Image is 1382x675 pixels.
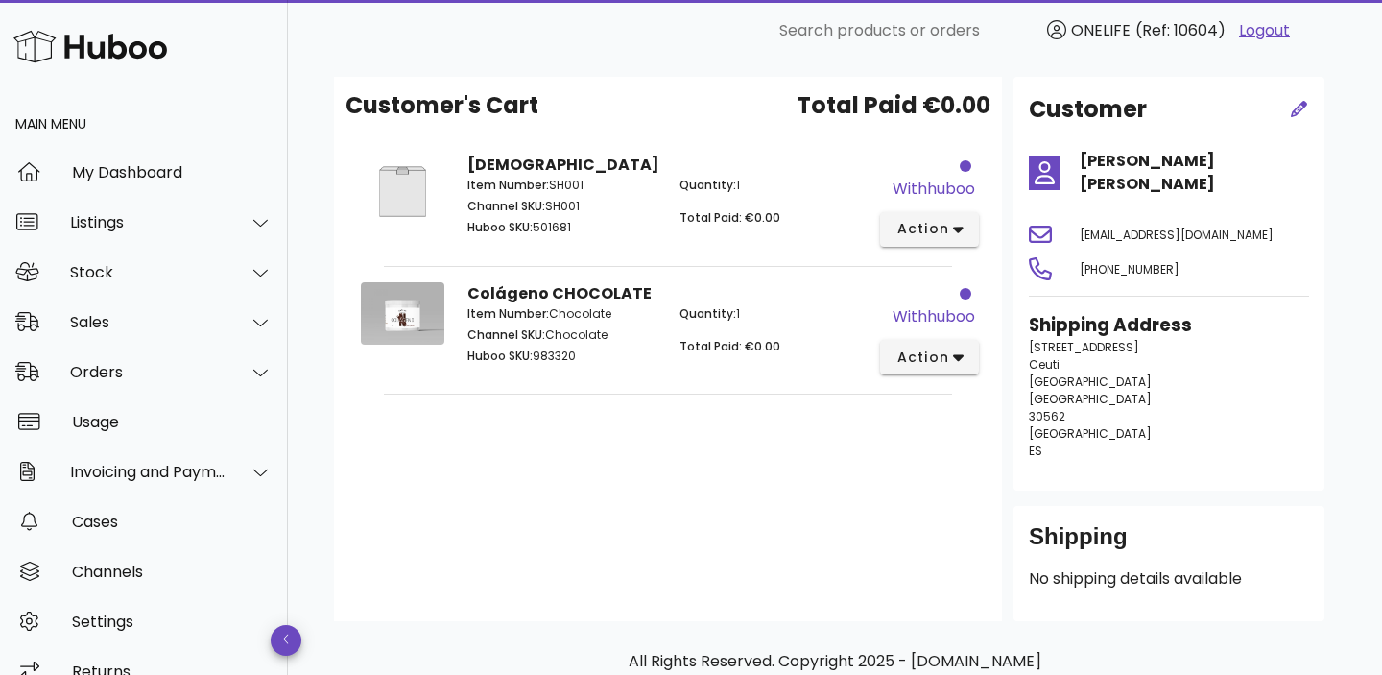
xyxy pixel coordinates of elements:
[467,326,545,343] span: Channel SKU:
[1029,408,1065,424] span: 30562
[1029,443,1042,459] span: ES
[893,178,975,201] div: withhuboo
[467,305,656,323] p: Chocolate
[1135,19,1226,41] span: (Ref: 10604)
[679,177,869,194] p: 1
[72,613,273,631] div: Settings
[1029,425,1152,442] span: [GEOGRAPHIC_DATA]
[72,163,273,181] div: My Dashboard
[467,326,656,344] p: Chocolate
[349,650,1321,673] p: All Rights Reserved. Copyright 2025 - [DOMAIN_NAME]
[467,198,545,214] span: Channel SKU:
[1029,92,1147,127] h2: Customer
[70,313,226,331] div: Sales
[679,338,780,354] span: Total Paid: €0.00
[467,177,656,194] p: SH001
[467,219,656,236] p: 501681
[70,213,226,231] div: Listings
[679,209,780,226] span: Total Paid: €0.00
[72,563,273,581] div: Channels
[467,177,549,193] span: Item Number:
[1029,521,1309,567] div: Shipping
[797,88,990,123] span: Total Paid €0.00
[361,282,444,345] img: Product Image
[467,348,656,365] p: 983320
[1029,356,1060,373] span: Ceuti
[880,340,979,374] button: action
[895,219,949,239] span: action
[880,212,979,247] button: action
[345,88,538,123] span: Customer's Cart
[679,305,869,323] p: 1
[1029,567,1309,591] p: No shipping details available
[679,177,736,193] span: Quantity:
[467,154,659,176] strong: [DEMOGRAPHIC_DATA]
[467,348,533,364] span: Huboo SKU:
[72,513,273,531] div: Cases
[895,348,949,368] span: action
[70,363,226,381] div: Orders
[1080,261,1179,277] span: [PHONE_NUMBER]
[1080,227,1274,243] span: [EMAIL_ADDRESS][DOMAIN_NAME]
[467,198,656,215] p: SH001
[70,463,226,481] div: Invoicing and Payments
[1029,312,1309,339] h3: Shipping Address
[70,263,226,281] div: Stock
[1029,339,1139,355] span: [STREET_ADDRESS]
[1029,374,1152,390] span: [GEOGRAPHIC_DATA]
[13,26,167,67] img: Huboo Logo
[679,305,736,322] span: Quantity:
[1071,19,1131,41] span: ONELIFE
[1239,19,1290,42] a: Logout
[467,282,652,304] strong: Colágeno CHOCOLATE
[72,413,273,431] div: Usage
[467,305,549,322] span: Item Number:
[893,305,975,328] div: withhuboo
[361,154,444,229] img: Product Image
[1080,150,1309,196] h4: [PERSON_NAME] [PERSON_NAME]
[1029,391,1152,407] span: [GEOGRAPHIC_DATA]
[467,219,533,235] span: Huboo SKU:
